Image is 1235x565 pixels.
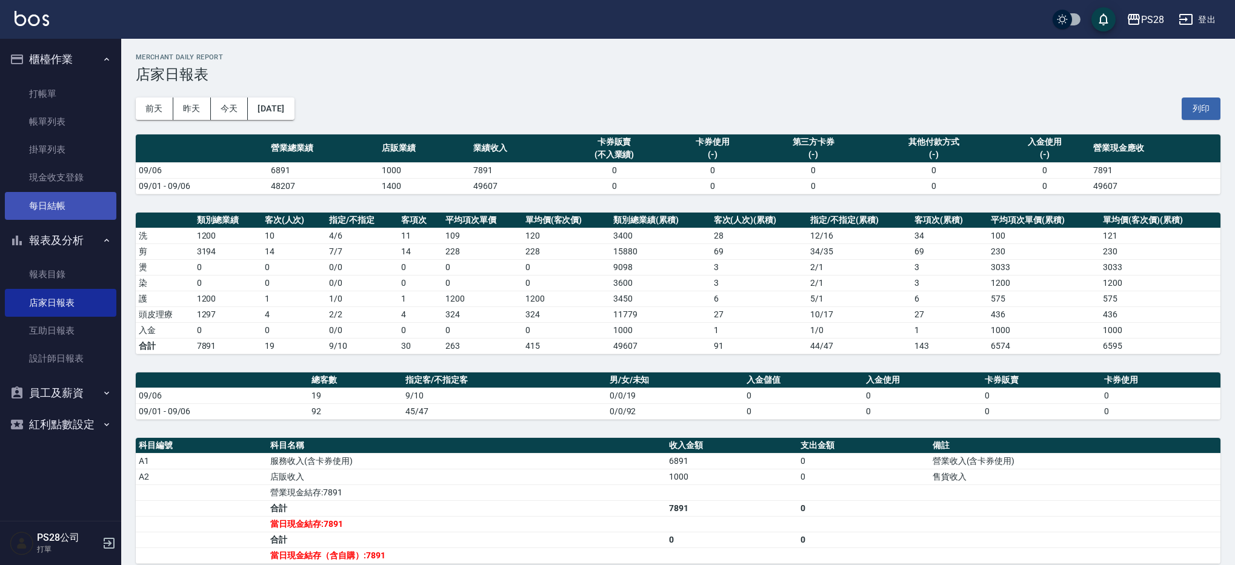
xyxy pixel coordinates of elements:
td: 染 [136,275,194,291]
a: 帳單列表 [5,108,116,136]
td: 9098 [610,259,710,275]
th: 入金使用 [863,372,982,388]
td: 1 [711,322,808,338]
a: 打帳單 [5,80,116,108]
div: PS28 [1141,12,1164,27]
td: 14 [262,243,326,259]
td: 0 [562,162,667,178]
th: 收入金額 [666,438,797,454]
th: 科目名稱 [267,438,666,454]
td: 436 [988,306,1100,322]
td: 1200 [194,228,262,243]
td: 3 [711,275,808,291]
td: 49607 [1090,178,1220,194]
td: 91 [711,338,808,354]
td: 0 [744,403,863,419]
th: 類別總業績 [194,213,262,228]
td: 09/01 - 09/06 [136,403,308,419]
td: 575 [1100,291,1220,306]
td: 100 [988,228,1100,243]
td: 4 [262,306,326,322]
td: 售貨收入 [930,469,1220,484]
h3: 店家日報表 [136,66,1220,83]
td: 0 [1101,403,1220,419]
td: 1200 [522,291,611,306]
td: 0 [398,275,442,291]
td: 0 [863,403,982,419]
td: 合計 [136,338,194,354]
th: 單均價(客次價) [522,213,611,228]
a: 現金收支登錄 [5,164,116,191]
td: 19 [308,388,402,403]
td: 44/47 [807,338,911,354]
td: 1200 [1100,275,1220,291]
td: 店販收入 [267,469,666,484]
td: 09/06 [136,388,308,403]
td: 6 [911,291,988,306]
td: 合計 [267,532,666,547]
td: 27 [711,306,808,322]
td: 09/06 [136,162,268,178]
table: a dense table [136,134,1220,194]
td: A1 [136,453,267,469]
button: 列印 [1182,97,1220,120]
td: 頭皮理療 [136,306,194,322]
td: 0 [262,275,326,291]
td: 0 [758,162,869,178]
td: 1200 [988,275,1100,291]
td: 0 / 0 [326,259,398,275]
td: 0 [999,162,1090,178]
button: save [1091,7,1116,31]
button: 報表及分析 [5,225,116,256]
th: 客項次(累積) [911,213,988,228]
th: 指定/不指定(累積) [807,213,911,228]
td: 3600 [610,275,710,291]
td: 575 [988,291,1100,306]
td: 263 [442,338,522,354]
td: 1 [398,291,442,306]
td: 92 [308,403,402,419]
td: 0 [667,162,758,178]
td: 3 [911,275,988,291]
td: 0 [194,275,262,291]
button: 紅利點數設定 [5,409,116,440]
td: 6891 [268,162,379,178]
td: 0 [522,259,611,275]
td: 121 [1100,228,1220,243]
td: 34 [911,228,988,243]
td: 7891 [1090,162,1220,178]
td: 3194 [194,243,262,259]
th: 備註 [930,438,1220,454]
td: 4 [398,306,442,322]
td: 10 / 17 [807,306,911,322]
td: 0 / 0 [326,322,398,338]
td: 7 / 7 [326,243,398,259]
td: 15880 [610,243,710,259]
td: 19 [262,338,326,354]
div: 其他付款方式 [872,136,996,148]
button: 昨天 [173,97,211,120]
td: 0 [398,259,442,275]
a: 店家日報表 [5,289,116,317]
td: 143 [911,338,988,354]
th: 總客數 [308,372,402,388]
th: 平均項次單價(累積) [988,213,1100,228]
td: 1200 [194,291,262,306]
td: 3033 [1100,259,1220,275]
td: 0 [667,178,758,194]
a: 互助日報表 [5,317,116,345]
td: 0 [666,532,797,547]
th: 卡券使用 [1101,372,1220,388]
td: 當日現金結存（含自購）:7891 [267,547,666,563]
td: 0 [1101,388,1220,403]
td: 49607 [610,338,710,354]
button: PS28 [1122,7,1169,32]
td: A2 [136,469,267,484]
td: 09/01 - 09/06 [136,178,268,194]
td: 0 [744,388,863,403]
td: 營業收入(含卡券使用) [930,453,1220,469]
p: 打單 [37,544,99,555]
div: 卡券販賣 [565,136,664,148]
a: 設計師日報表 [5,345,116,372]
button: 登出 [1174,8,1220,31]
